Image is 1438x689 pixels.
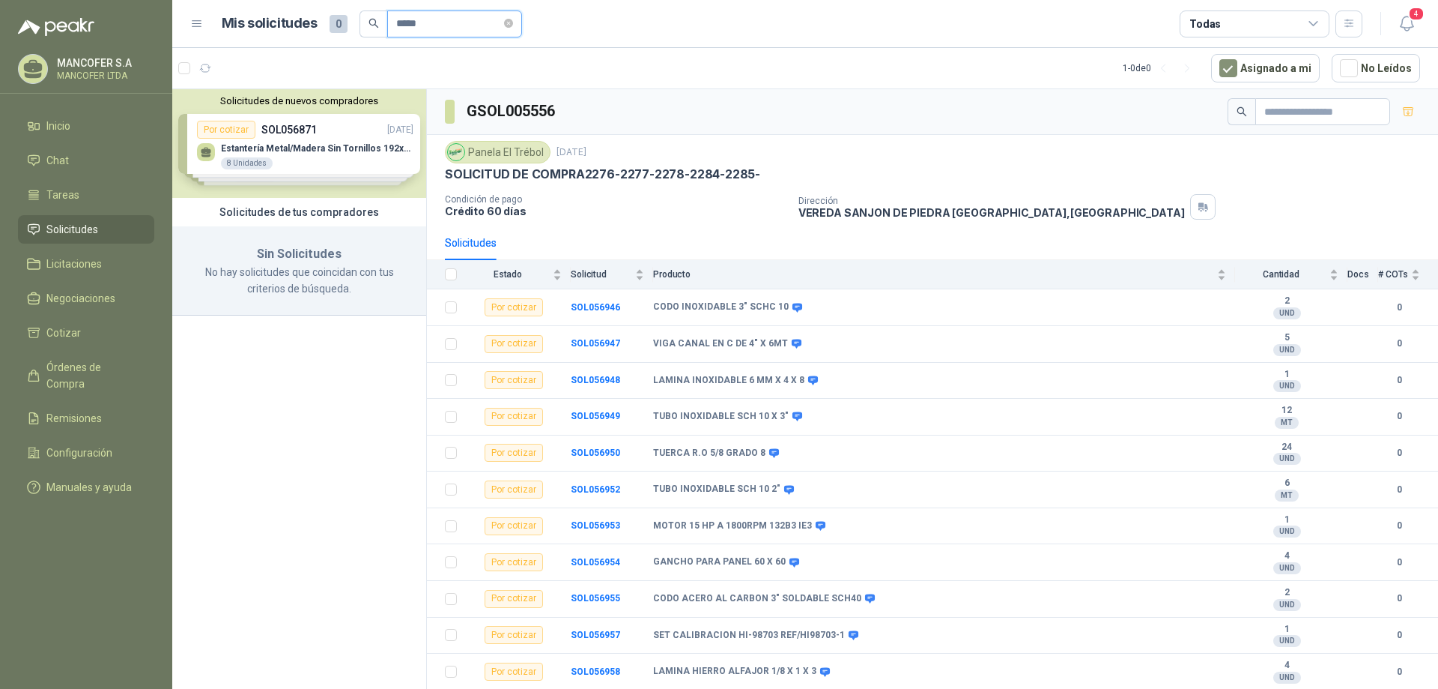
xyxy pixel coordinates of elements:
[504,16,513,31] span: close-circle
[330,15,348,33] span: 0
[1235,269,1326,280] span: Cantidad
[172,89,426,198] div: Solicitudes de nuevos compradoresPor cotizarSOL056871[DATE] Estantería Metal/Madera Sin Tornillos...
[46,359,140,392] span: Órdenes de Compra
[466,269,550,280] span: Estado
[1273,307,1301,319] div: UND
[18,181,154,209] a: Tareas
[18,439,154,467] a: Configuración
[46,325,81,341] span: Cotizar
[1378,592,1420,606] b: 0
[18,146,154,175] a: Chat
[46,410,102,427] span: Remisiones
[1378,483,1420,497] b: 0
[172,198,426,226] div: Solicitudes de tus compradores
[653,520,812,532] b: MOTOR 15 HP A 1800RPM 132B3 IE3
[222,13,318,34] h1: Mis solicitudes
[485,590,543,608] div: Por cotizar
[1378,301,1420,315] b: 0
[1235,514,1338,526] b: 1
[571,484,620,495] a: SOL056952
[1189,16,1221,32] div: Todas
[571,375,620,385] a: SOL056948
[1275,417,1299,429] div: MT
[1273,380,1301,392] div: UND
[1235,587,1338,599] b: 2
[57,58,151,68] p: MANCOFER S.A
[798,206,1185,219] p: VEREDA SANJON DE PIEDRA [GEOGRAPHIC_DATA] , [GEOGRAPHIC_DATA]
[571,302,620,313] a: SOL056946
[1235,660,1338,672] b: 4
[1273,672,1301,684] div: UND
[571,448,620,458] a: SOL056950
[18,250,154,278] a: Licitaciones
[798,196,1185,206] p: Dirección
[1273,344,1301,356] div: UND
[1235,478,1338,490] b: 6
[1347,260,1378,289] th: Docs
[1237,106,1247,117] span: search
[18,353,154,398] a: Órdenes de Compra
[1408,7,1425,21] span: 4
[485,553,543,571] div: Por cotizar
[571,411,620,421] a: SOL056949
[46,256,102,272] span: Licitaciones
[1378,260,1438,289] th: # COTs
[18,473,154,502] a: Manuales y ayuda
[571,593,620,604] a: SOL056955
[1211,54,1320,82] button: Asignado a mi
[571,520,620,531] a: SOL056953
[1378,665,1420,679] b: 0
[46,118,70,134] span: Inicio
[18,404,154,433] a: Remisiones
[178,95,420,106] button: Solicitudes de nuevos compradores
[1235,332,1338,344] b: 5
[1273,526,1301,538] div: UND
[653,375,804,387] b: LAMINA INOXIDABLE 6 MM X 4 X 8
[18,215,154,244] a: Solicitudes
[653,411,789,423] b: TUBO INOXIDABLE SCH 10 X 3"
[571,630,620,640] a: SOL056957
[504,19,513,28] span: close-circle
[1235,442,1338,454] b: 24
[653,630,845,642] b: SET CALIBRACION HI-98703 REF/HI98703-1
[1235,295,1338,307] b: 2
[18,112,154,140] a: Inicio
[1393,10,1420,37] button: 4
[485,444,543,462] div: Por cotizar
[653,448,765,460] b: TUERCA R.O 5/8 GRADO 8
[1273,635,1301,647] div: UND
[368,18,379,28] span: search
[485,371,543,389] div: Por cotizar
[485,517,543,535] div: Por cotizar
[445,205,786,217] p: Crédito 60 días
[448,144,464,160] img: Company Logo
[1235,550,1338,562] b: 4
[653,666,816,678] b: LAMINA HIERRO ALFAJOR 1/8 X 1 X 3
[485,408,543,426] div: Por cotizar
[571,557,620,568] a: SOL056954
[571,667,620,677] a: SOL056958
[445,194,786,205] p: Condición de pago
[466,260,571,289] th: Estado
[1378,373,1420,388] b: 0
[653,269,1214,280] span: Producto
[1235,405,1338,417] b: 12
[46,187,79,203] span: Tareas
[556,145,586,160] p: [DATE]
[445,235,497,251] div: Solicitudes
[46,221,98,238] span: Solicitudes
[571,338,620,349] b: SOL056947
[1378,519,1420,533] b: 0
[1378,556,1420,570] b: 0
[57,71,151,80] p: MANCOFER LTDA
[1378,337,1420,351] b: 0
[485,663,543,681] div: Por cotizar
[485,626,543,644] div: Por cotizar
